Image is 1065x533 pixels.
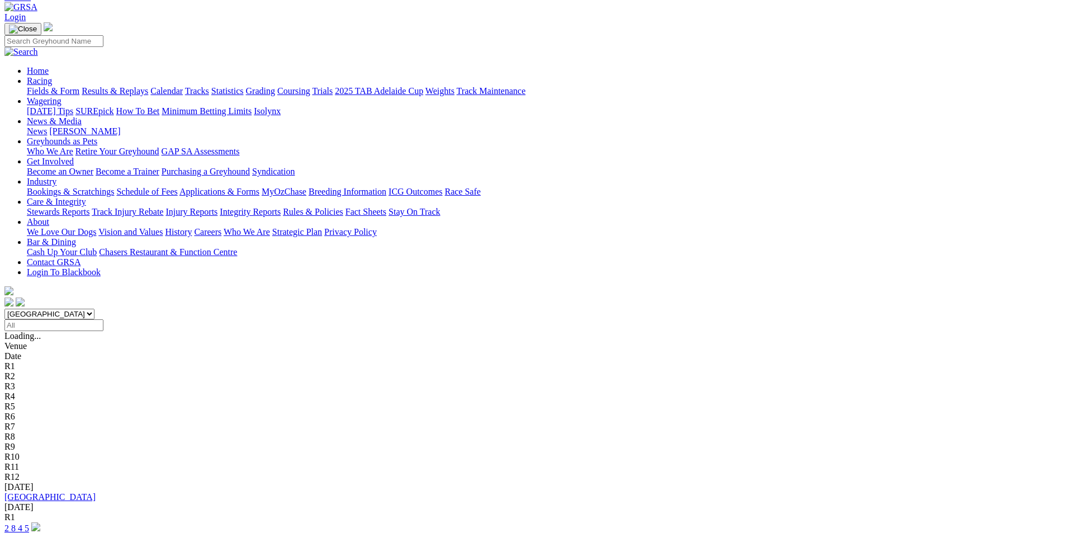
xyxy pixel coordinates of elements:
button: Toggle navigation [4,23,41,35]
img: facebook.svg [4,298,13,306]
div: R10 [4,452,1061,462]
a: Vision and Values [98,227,163,237]
a: 2 8 4 5 [4,523,29,533]
div: Racing [27,86,1061,96]
a: Home [27,66,49,76]
a: About [27,217,49,227]
a: How To Bet [116,106,160,116]
a: History [165,227,192,237]
a: Isolynx [254,106,281,116]
a: GAP SA Assessments [162,147,240,156]
a: Rules & Policies [283,207,343,216]
div: R9 [4,442,1061,452]
a: Track Injury Rebate [92,207,163,216]
a: Who We Are [27,147,73,156]
a: Breeding Information [309,187,386,196]
div: News & Media [27,126,1061,136]
a: SUREpick [75,106,113,116]
a: Applications & Forms [179,187,259,196]
a: Integrity Reports [220,207,281,216]
a: Contact GRSA [27,257,81,267]
div: [DATE] [4,502,1061,512]
a: Stay On Track [389,207,440,216]
a: Syndication [252,167,295,176]
a: Coursing [277,86,310,96]
a: Who We Are [224,227,270,237]
div: R8 [4,432,1061,442]
a: Industry [27,177,56,186]
a: Statistics [211,86,244,96]
span: Loading... [4,331,41,341]
img: Close [9,25,37,34]
a: Purchasing a Greyhound [162,167,250,176]
div: Industry [27,187,1061,197]
div: Date [4,351,1061,361]
div: R1 [4,512,1061,522]
img: Search [4,47,38,57]
div: R7 [4,422,1061,432]
div: About [27,227,1061,237]
div: Venue [4,341,1061,351]
input: Select date [4,319,103,331]
a: Bookings & Scratchings [27,187,114,196]
div: R12 [4,472,1061,482]
a: Become a Trainer [96,167,159,176]
div: R11 [4,462,1061,472]
a: [DATE] Tips [27,106,73,116]
a: Racing [27,76,52,86]
a: Injury Reports [165,207,217,216]
div: R6 [4,412,1061,422]
div: Bar & Dining [27,247,1061,257]
a: Login [4,12,26,22]
div: Get Involved [27,167,1061,177]
a: Careers [194,227,221,237]
a: Schedule of Fees [116,187,177,196]
a: Bar & Dining [27,237,76,247]
a: Weights [425,86,455,96]
a: Grading [246,86,275,96]
a: Privacy Policy [324,227,377,237]
div: [DATE] [4,482,1061,492]
div: R5 [4,402,1061,412]
a: 2025 TAB Adelaide Cup [335,86,423,96]
div: Wagering [27,106,1061,116]
a: [PERSON_NAME] [49,126,120,136]
img: GRSA [4,2,37,12]
div: R2 [4,371,1061,381]
a: Results & Replays [82,86,148,96]
a: Retire Your Greyhound [75,147,159,156]
a: Get Involved [27,157,74,166]
div: Care & Integrity [27,207,1061,217]
a: Become an Owner [27,167,93,176]
a: Wagering [27,96,61,106]
a: ICG Outcomes [389,187,442,196]
a: Track Maintenance [457,86,526,96]
a: Tracks [185,86,209,96]
a: Login To Blackbook [27,267,101,277]
a: News [27,126,47,136]
a: Race Safe [444,187,480,196]
a: Fields & Form [27,86,79,96]
a: We Love Our Dogs [27,227,96,237]
div: R3 [4,381,1061,392]
a: Cash Up Your Club [27,247,97,257]
a: Chasers Restaurant & Function Centre [99,247,237,257]
a: Fact Sheets [345,207,386,216]
a: Stewards Reports [27,207,89,216]
img: logo-grsa-white.png [4,286,13,295]
a: Trials [312,86,333,96]
a: [GEOGRAPHIC_DATA] [4,492,96,502]
a: Greyhounds as Pets [27,136,97,146]
img: twitter.svg [16,298,25,306]
div: R1 [4,361,1061,371]
div: R4 [4,392,1061,402]
a: Care & Integrity [27,197,86,206]
a: News & Media [27,116,82,126]
a: Minimum Betting Limits [162,106,252,116]
div: Greyhounds as Pets [27,147,1061,157]
img: logo-grsa-white.png [44,22,53,31]
img: play-circle.svg [31,522,40,531]
a: Strategic Plan [272,227,322,237]
input: Search [4,35,103,47]
a: MyOzChase [262,187,306,196]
